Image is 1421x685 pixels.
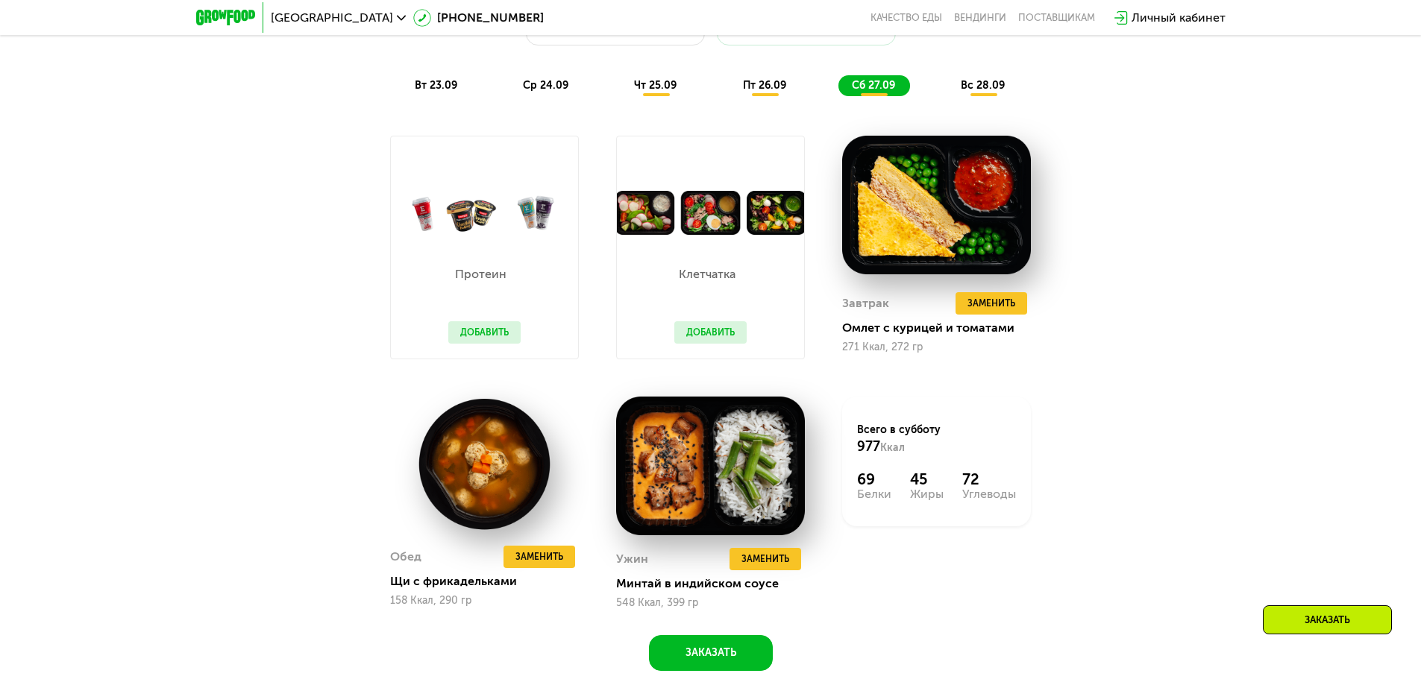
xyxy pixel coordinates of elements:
[523,79,568,92] span: ср 24.09
[743,79,786,92] span: пт 26.09
[962,470,1016,488] div: 72
[634,79,677,92] span: чт 25.09
[413,9,544,27] a: [PHONE_NUMBER]
[857,470,891,488] div: 69
[962,488,1016,500] div: Углеводы
[415,79,457,92] span: вт 23.09
[741,552,789,566] span: Заменить
[730,548,801,570] button: Заменить
[616,576,817,591] div: Минтай в индийском соусе
[674,321,747,344] button: Добавить
[448,321,521,344] button: Добавить
[954,12,1006,24] a: Вендинги
[880,441,905,454] span: Ккал
[910,470,944,488] div: 45
[842,321,1043,335] div: Омлет с курицей и томатами
[910,488,944,500] div: Жиры
[857,423,1016,455] div: Всего в субботу
[674,268,739,280] p: Клетчатка
[842,341,1031,353] div: 271 Ккал, 272 гр
[515,549,563,564] span: Заменить
[504,546,575,568] button: Заменить
[271,12,393,24] span: [GEOGRAPHIC_DATA]
[967,296,1015,311] span: Заменить
[1263,605,1392,634] div: Заказать
[390,595,579,607] div: 158 Ккал, 290 гр
[1132,9,1226,27] div: Личный кабинет
[616,597,805,609] div: 548 Ккал, 399 гр
[961,79,1005,92] span: вс 28.09
[448,268,513,280] p: Протеин
[1018,12,1095,24] div: поставщикам
[390,574,591,589] div: Щи с фрикадельками
[871,12,942,24] a: Качество еды
[857,488,891,500] div: Белки
[390,546,421,568] div: Обед
[842,292,889,315] div: Завтрак
[956,292,1027,315] button: Заменить
[616,548,648,570] div: Ужин
[649,635,773,671] button: Заказать
[857,438,880,455] span: 977
[852,79,895,92] span: сб 27.09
